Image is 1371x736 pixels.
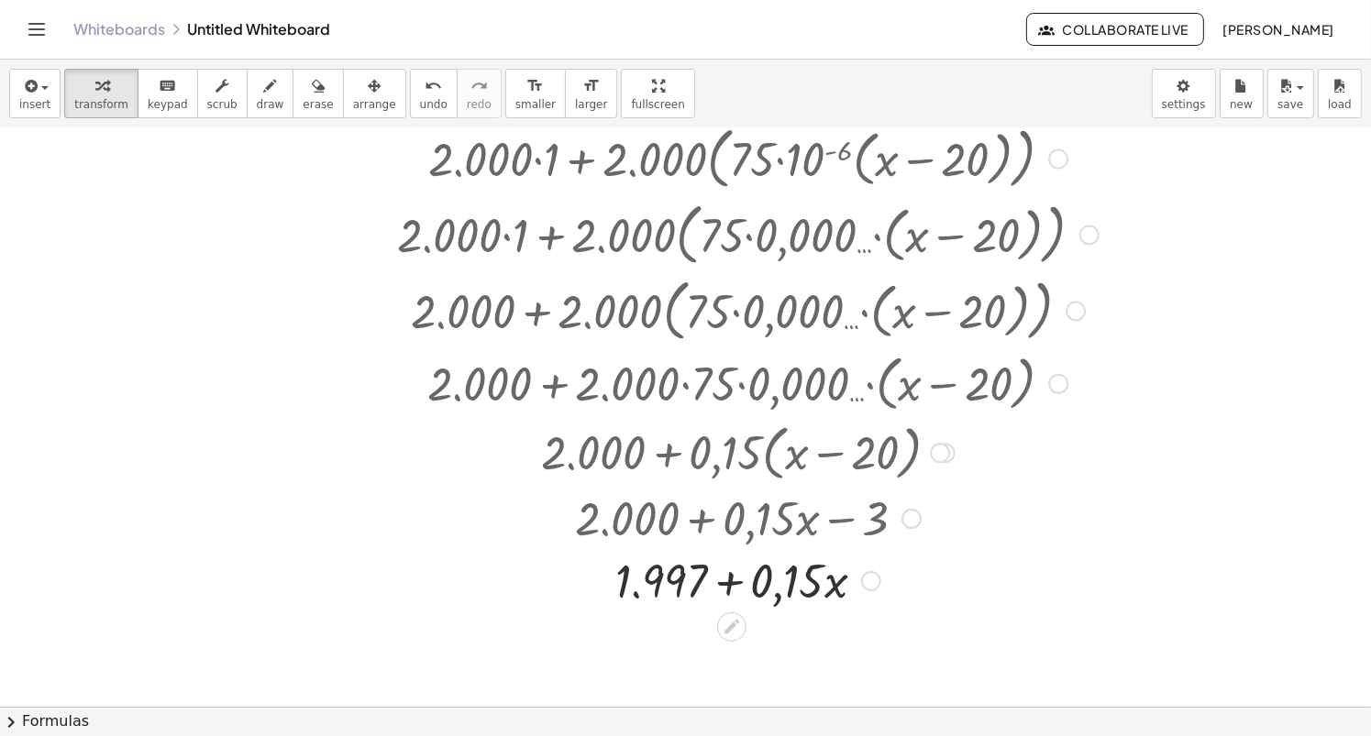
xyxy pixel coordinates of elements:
[717,612,746,642] div: Edit math
[565,69,617,118] button: format_sizelarger
[526,75,544,97] i: format_size
[457,69,502,118] button: redoredo
[148,98,188,111] span: keypad
[631,98,684,111] span: fullscreen
[138,69,198,118] button: keyboardkeypad
[1318,69,1362,118] button: load
[1277,98,1303,111] span: save
[1026,13,1204,46] button: Collaborate Live
[582,75,600,97] i: format_size
[207,98,238,111] span: scrub
[515,98,556,111] span: smaller
[303,98,333,111] span: erase
[505,69,566,118] button: format_sizesmaller
[420,98,448,111] span: undo
[247,69,294,118] button: draw
[73,20,165,38] a: Whiteboards
[467,98,492,111] span: redo
[197,69,248,118] button: scrub
[293,69,343,118] button: erase
[1152,69,1216,118] button: settings
[22,15,51,44] button: Toggle navigation
[1220,69,1264,118] button: new
[9,69,61,118] button: insert
[353,98,396,111] span: arrange
[1230,98,1253,111] span: new
[1162,98,1206,111] span: settings
[1328,98,1352,111] span: load
[410,69,458,118] button: undoundo
[1267,69,1314,118] button: save
[425,75,442,97] i: undo
[470,75,488,97] i: redo
[1222,21,1334,38] span: [PERSON_NAME]
[257,98,284,111] span: draw
[74,98,128,111] span: transform
[64,69,138,118] button: transform
[575,98,607,111] span: larger
[19,98,50,111] span: insert
[1208,13,1349,46] button: [PERSON_NAME]
[343,69,406,118] button: arrange
[1042,21,1189,38] span: Collaborate Live
[621,69,694,118] button: fullscreen
[159,75,176,97] i: keyboard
